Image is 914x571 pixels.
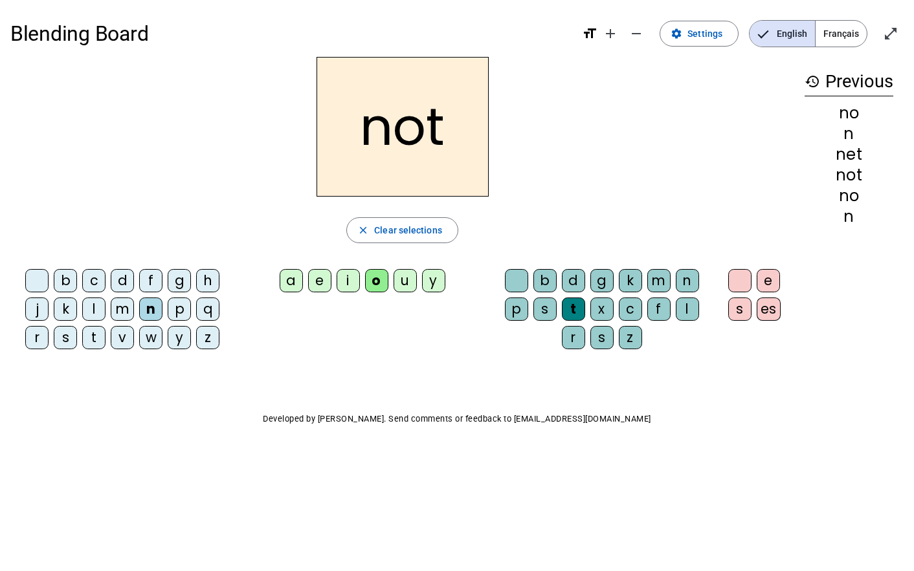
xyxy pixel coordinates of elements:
[676,269,699,292] div: n
[111,326,134,349] div: v
[750,21,815,47] span: English
[647,269,671,292] div: m
[805,147,893,162] div: net
[54,326,77,349] div: s
[374,222,442,238] span: Clear selections
[346,217,458,243] button: Clear selections
[357,224,369,236] mat-icon: close
[280,269,303,292] div: a
[647,297,671,321] div: f
[805,126,893,142] div: n
[805,105,893,121] div: no
[590,326,614,349] div: s
[54,269,77,292] div: b
[629,26,644,41] mat-icon: remove
[25,326,49,349] div: r
[597,21,623,47] button: Increase font size
[590,297,614,321] div: x
[10,411,904,427] p: Developed by [PERSON_NAME]. Send comments or feedback to [EMAIL_ADDRESS][DOMAIN_NAME]
[337,269,360,292] div: i
[660,21,739,47] button: Settings
[562,297,585,321] div: t
[82,269,106,292] div: c
[805,188,893,204] div: no
[10,13,572,54] h1: Blending Board
[422,269,445,292] div: y
[619,297,642,321] div: c
[562,269,585,292] div: d
[533,269,557,292] div: b
[671,28,682,39] mat-icon: settings
[728,297,752,321] div: s
[111,269,134,292] div: d
[676,297,699,321] div: l
[603,26,618,41] mat-icon: add
[883,26,898,41] mat-icon: open_in_full
[816,21,867,47] span: Français
[139,297,162,321] div: n
[168,326,191,349] div: y
[687,26,722,41] span: Settings
[168,297,191,321] div: p
[196,269,219,292] div: h
[805,67,893,96] h3: Previous
[505,297,528,321] div: p
[757,269,780,292] div: e
[805,74,820,89] mat-icon: history
[582,26,597,41] mat-icon: format_size
[317,57,489,197] h2: not
[394,269,417,292] div: u
[590,269,614,292] div: g
[308,269,331,292] div: e
[623,21,649,47] button: Decrease font size
[196,326,219,349] div: z
[805,167,893,183] div: not
[25,297,49,321] div: j
[619,326,642,349] div: z
[562,326,585,349] div: r
[168,269,191,292] div: g
[533,297,557,321] div: s
[82,326,106,349] div: t
[82,297,106,321] div: l
[54,297,77,321] div: k
[619,269,642,292] div: k
[878,21,904,47] button: Enter full screen
[196,297,219,321] div: q
[805,209,893,224] div: n
[111,297,134,321] div: m
[139,326,162,349] div: w
[139,269,162,292] div: f
[757,297,781,321] div: es
[749,20,867,47] mat-button-toggle-group: Language selection
[365,269,388,292] div: o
